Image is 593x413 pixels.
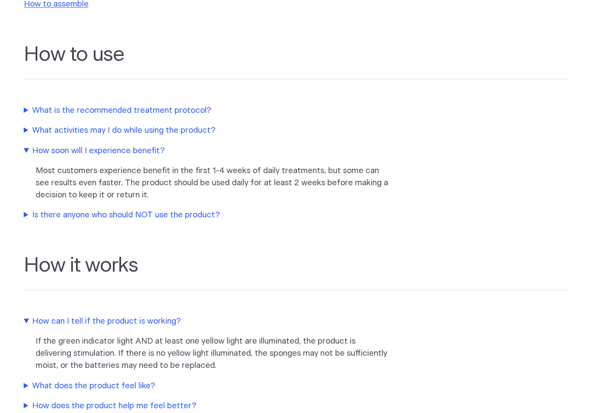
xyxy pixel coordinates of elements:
summary: Is there anyone who should NOT use the product? [24,209,389,221]
summary: How does the product help me feel better? [24,400,389,412]
summary: What does the product feel like? [24,380,389,392]
summary: How can I tell if the product is working? [24,315,389,328]
p: If the green indicator light AND at least one yellow light are illuminated, the product is delive... [36,335,390,372]
h2: How it works [24,254,570,290]
p: Most customers experience benefit in the first 1-4 weeks of daily treatments, but some can see re... [36,165,390,201]
summary: What activities may I do while using the product? [24,125,389,137]
summary: What is the recommended treatment protocol? [24,105,389,117]
summary: How soon will I experience benefit? [24,145,389,157]
h2: How to use [24,43,570,79]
